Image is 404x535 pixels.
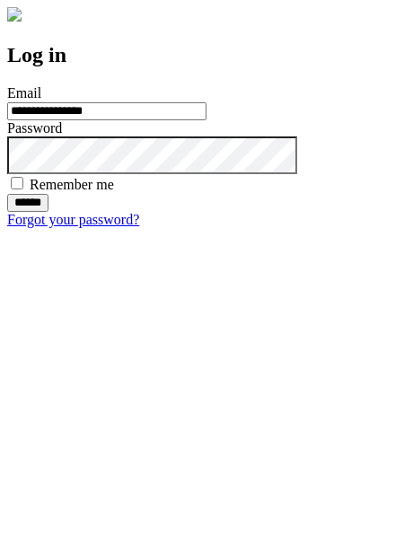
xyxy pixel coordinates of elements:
[7,7,22,22] img: logo-4e3dc11c47720685a147b03b5a06dd966a58ff35d612b21f08c02c0306f2b779.png
[7,212,139,227] a: Forgot your password?
[7,43,397,67] h2: Log in
[7,120,62,136] label: Password
[7,85,41,101] label: Email
[30,177,114,192] label: Remember me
